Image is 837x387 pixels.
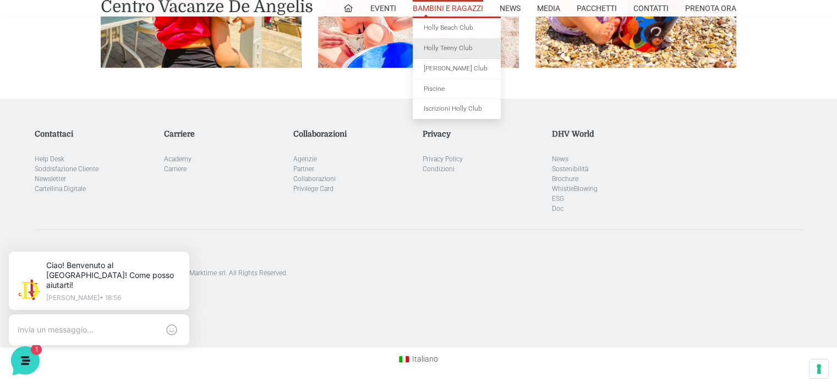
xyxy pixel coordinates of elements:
span: Inizia una conversazione [72,145,162,154]
h5: Privacy [423,129,544,139]
span: 1 [110,285,118,292]
a: [PERSON_NAME]Ciao! Benvenuto al [GEOGRAPHIC_DATA]! Come posso aiutarti![DATE]1 [13,101,207,134]
a: Soddisfazione Cliente [35,165,99,173]
h5: Collaborazioni [293,129,414,139]
a: Italiano [393,352,444,366]
span: Italiano [412,355,438,363]
a: Brochure [552,175,578,183]
a: Sostenibilità [552,165,588,173]
p: Messaggi [95,301,125,311]
p: Ciao! Benvenuto al [GEOGRAPHIC_DATA]! Come posso aiutarti! [53,22,187,52]
a: Condizioni [423,165,455,173]
a: Newsletter [35,175,66,183]
p: [PERSON_NAME] • 18:56 [53,56,187,63]
a: Holly Beach Club [413,18,501,39]
span: [PERSON_NAME] [46,106,174,117]
p: La nostra missione è rendere la tua esperienza straordinaria! [9,48,185,70]
h5: Contattaci [35,129,156,139]
a: ESG [552,195,564,203]
a: Apri Centro Assistenza [117,183,203,192]
a: Privilege Card [293,185,333,193]
p: [DATE] [181,106,203,116]
h5: Carriere [164,129,285,139]
h5: DHV World [552,129,673,139]
a: WhistleBlowing [552,185,598,193]
button: Home [9,286,76,311]
iframe: Customerly Messenger Launcher [9,344,42,377]
a: Carriere [164,165,187,173]
a: Iscrizioni Holly Club [413,99,501,119]
a: Partner [293,165,314,173]
p: [GEOGRAPHIC_DATA]. Designed with special care by Marktime srl. All Rights Reserved. [35,268,803,278]
span: Le tue conversazioni [18,88,94,97]
a: [PERSON_NAME] Club [413,59,501,79]
a: Piscine [413,79,501,100]
a: Help Desk [35,155,64,163]
a: Collaborazioni [293,175,336,183]
p: Aiuto [169,301,185,311]
a: Doc [552,205,564,212]
button: Inizia una conversazione [18,139,203,161]
a: [DEMOGRAPHIC_DATA] tutto [98,88,203,97]
p: Ciao! Benvenuto al [GEOGRAPHIC_DATA]! Come posso aiutarti! [46,119,174,130]
p: Home [33,301,52,311]
img: light [18,107,40,129]
button: Le tue preferenze relative al consenso per le tecnologie di tracciamento [809,359,828,378]
input: Cerca un articolo... [25,206,180,217]
a: Academy [164,155,192,163]
button: Aiuto [144,286,211,311]
h2: Ciao da De Angelis Resort 👋 [9,9,185,44]
a: News [552,155,568,163]
a: Privacy Policy [423,155,463,163]
span: Trova una risposta [18,183,86,192]
a: Agenzie [293,155,317,163]
a: Holly Teeny Club [413,39,501,59]
button: 1Messaggi [76,286,144,311]
a: Cartellina Digitale [35,185,86,193]
img: light [24,41,46,63]
span: 1 [192,119,203,130]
